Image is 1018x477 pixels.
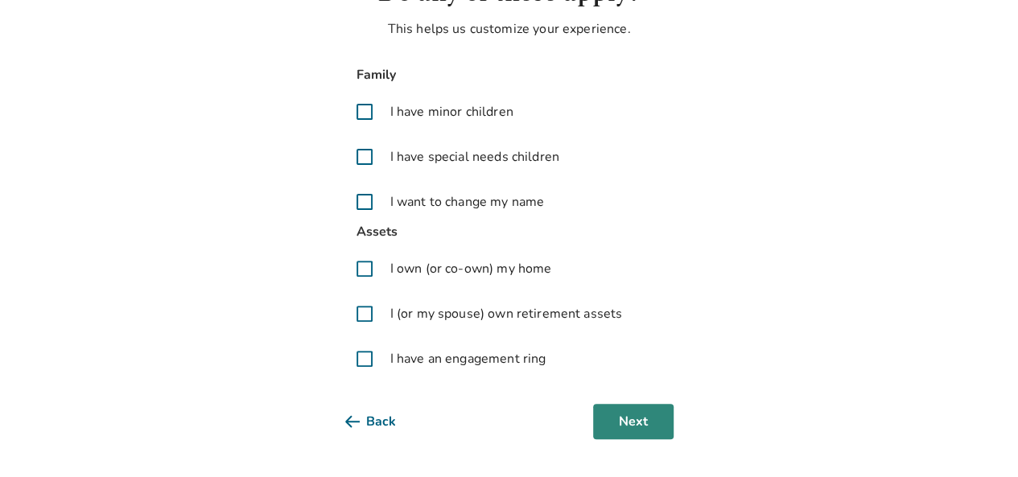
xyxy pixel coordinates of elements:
button: Back [345,404,422,439]
iframe: Chat Widget [938,400,1018,477]
p: This helps us customize your experience. [345,19,674,39]
span: Assets [345,221,674,243]
button: Next [593,404,674,439]
span: I have minor children [390,102,513,121]
span: Family [345,64,674,86]
span: I have an engagement ring [390,349,546,368]
span: I own (or co-own) my home [390,259,552,278]
span: I want to change my name [390,192,545,212]
span: I have special needs children [390,147,559,167]
span: I (or my spouse) own retirement assets [390,304,623,323]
